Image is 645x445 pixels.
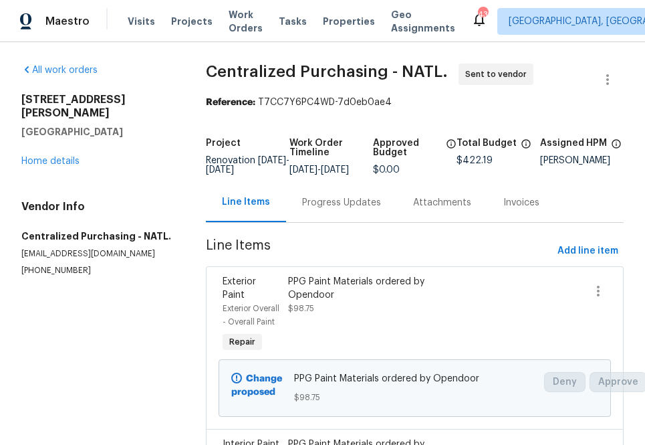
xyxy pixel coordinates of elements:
[223,304,279,326] span: Exterior Overall - Overall Paint
[552,239,624,264] button: Add line item
[611,139,622,156] span: The hpm assigned to this work order.
[21,125,174,139] h5: [GEOGRAPHIC_DATA]
[302,196,381,209] div: Progress Updates
[206,96,624,109] div: T7CC7Y6PC4WD-7d0eb0ae4
[540,156,624,165] div: [PERSON_NAME]
[373,139,442,157] h5: Approved Budget
[557,243,618,260] span: Add line item
[279,17,307,26] span: Tasks
[289,165,349,175] span: -
[206,64,448,80] span: Centralized Purchasing - NATL.
[289,139,373,157] h5: Work Order Timeline
[206,239,552,264] span: Line Items
[206,156,289,175] span: Renovation
[206,98,255,107] b: Reference:
[45,15,90,28] span: Maestro
[231,374,282,397] b: Change proposed
[503,196,539,209] div: Invoices
[206,156,289,175] span: -
[21,265,174,276] p: [PHONE_NUMBER]
[457,156,493,165] span: $422.19
[465,68,532,81] span: Sent to vendor
[373,165,400,175] span: $0.00
[521,139,531,156] span: The total cost of line items that have been proposed by Opendoor. This sum includes line items th...
[206,139,241,148] h5: Project
[171,15,213,28] span: Projects
[294,391,536,404] span: $98.75
[413,196,471,209] div: Attachments
[21,157,80,166] a: Home details
[229,8,263,35] span: Work Orders
[258,156,286,165] span: [DATE]
[289,165,317,175] span: [DATE]
[222,195,270,209] div: Line Items
[478,8,487,21] div: 432
[21,200,174,213] h4: Vendor Info
[128,15,155,28] span: Visits
[223,277,256,300] span: Exterior Paint
[224,335,261,349] span: Repair
[288,304,314,313] span: $98.75
[323,15,375,28] span: Properties
[21,230,174,243] h5: Centralized Purchasing - NATL.
[446,139,457,165] span: The total cost of line items that have been approved by both Opendoor and the Trade Partner. This...
[457,139,517,148] h5: Total Budget
[206,165,234,175] span: [DATE]
[540,139,607,148] h5: Assigned HPM
[288,275,444,302] div: PPG Paint Materials ordered by Opendoor
[21,66,98,75] a: All work orders
[544,372,586,392] button: Deny
[294,372,536,385] span: PPG Paint Materials ordered by Opendoor
[21,248,174,260] p: [EMAIL_ADDRESS][DOMAIN_NAME]
[321,165,349,175] span: [DATE]
[21,93,174,120] h2: [STREET_ADDRESS][PERSON_NAME]
[391,8,455,35] span: Geo Assignments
